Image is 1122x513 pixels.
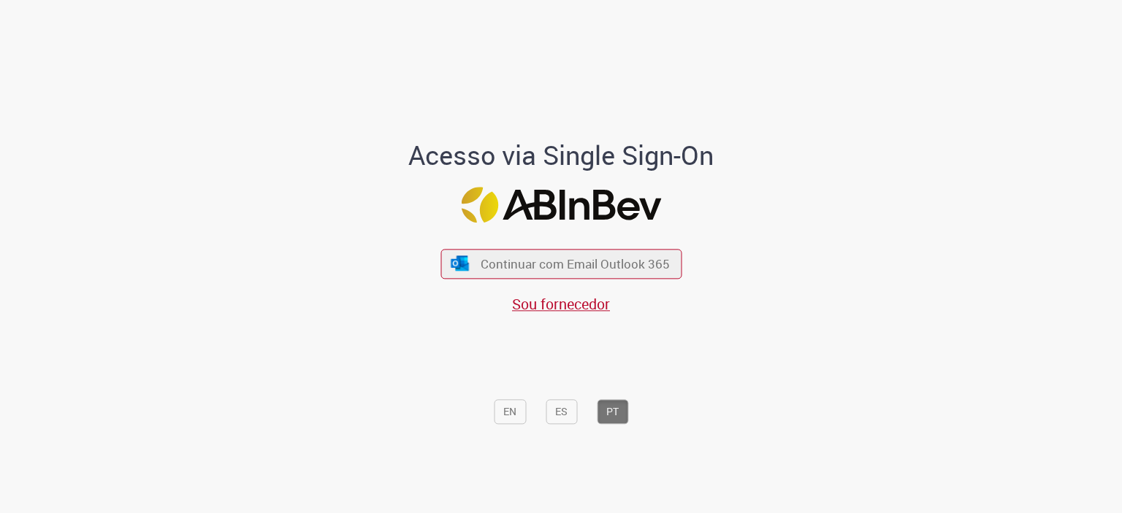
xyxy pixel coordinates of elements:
[481,255,670,272] span: Continuar com Email Outlook 365
[546,400,577,425] button: ES
[494,400,526,425] button: EN
[440,249,682,279] button: ícone Azure/Microsoft 360 Continuar com Email Outlook 365
[597,400,628,425] button: PT
[461,188,661,223] img: Logo ABInBev
[359,141,764,170] h1: Acesso via Single Sign-On
[512,294,610,314] a: Sou fornecedor
[450,255,470,271] img: ícone Azure/Microsoft 360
